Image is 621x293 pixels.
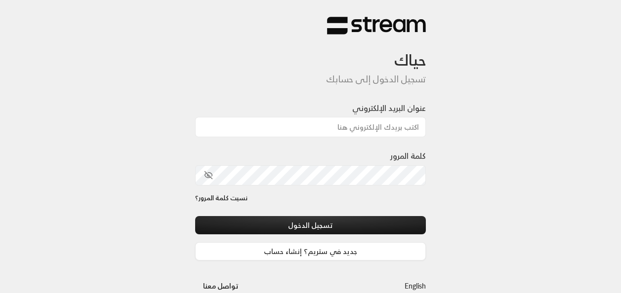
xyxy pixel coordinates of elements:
[327,16,426,36] img: Stream Logo
[195,117,426,137] input: اكتب بريدك الإلكتروني هنا
[195,74,426,85] h5: تسجيل الدخول إلى حسابك
[390,150,426,162] label: كلمة المرور
[200,167,217,183] button: toggle password visibility
[195,35,426,69] h3: حياك
[195,193,248,203] a: نسيت كلمة المرور؟
[195,280,247,292] a: تواصل معنا
[195,216,426,234] button: تسجيل الدخول
[195,242,426,260] a: جديد في ستريم؟ إنشاء حساب
[352,102,426,114] label: عنوان البريد الإلكتروني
